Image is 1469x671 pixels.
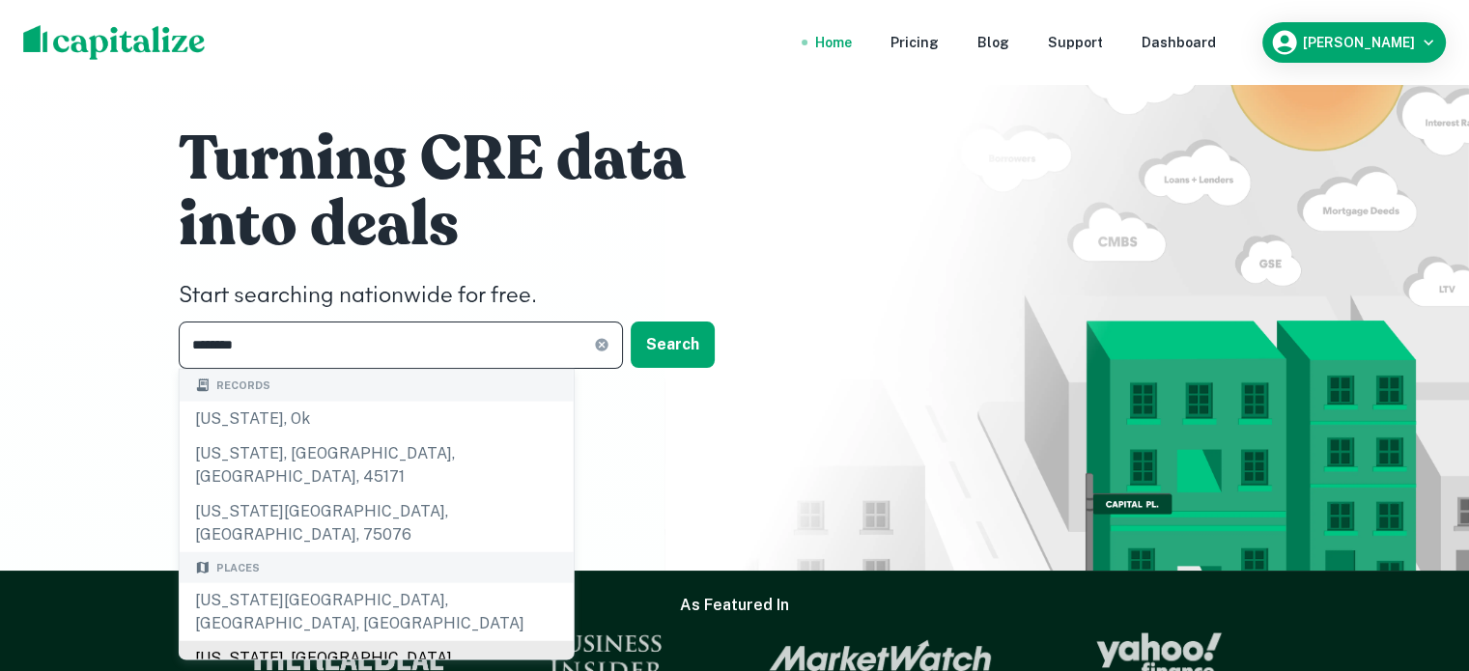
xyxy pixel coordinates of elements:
a: Pricing [890,32,939,53]
a: Support [1048,32,1103,53]
span: Places [216,559,260,575]
img: capitalize-logo.png [23,25,206,60]
h4: Start searching nationwide for free. [179,279,758,314]
h1: into deals [179,186,758,264]
a: Dashboard [1142,32,1216,53]
h1: Turning CRE data [179,121,758,198]
div: [US_STATE][GEOGRAPHIC_DATA], [GEOGRAPHIC_DATA], [GEOGRAPHIC_DATA] [180,583,574,641]
div: [US_STATE][GEOGRAPHIC_DATA], [GEOGRAPHIC_DATA], 75076 [180,493,574,551]
a: Blog [977,32,1009,53]
button: Search [631,322,715,368]
div: [US_STATE], ok [180,401,574,435]
h6: [PERSON_NAME] [1303,36,1415,49]
div: [US_STATE], [GEOGRAPHIC_DATA], [GEOGRAPHIC_DATA], 45171 [180,435,574,493]
h6: As Featured In [680,594,789,617]
a: Home [815,32,852,53]
iframe: Chat Widget [1372,517,1469,609]
button: [PERSON_NAME] [1262,22,1446,63]
span: Records [216,377,270,394]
